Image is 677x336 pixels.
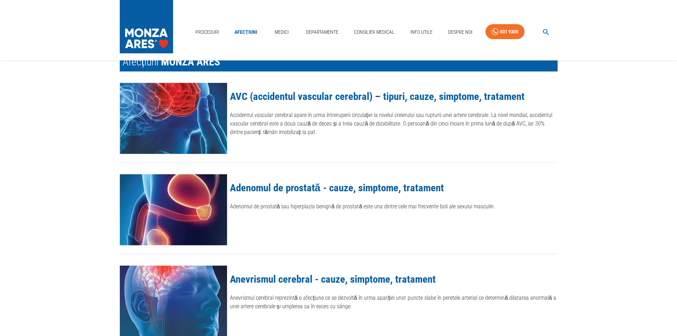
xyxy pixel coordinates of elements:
a: Info Utile [408,25,435,39]
a: Adenomul de prostată - cauze, simptome, tratament [230,182,444,194]
a: Anevrismul cerebral - cauze, simptome, tratament [230,273,436,285]
div: 031 9300 [500,27,519,36]
a: Consilier Medical [351,25,397,39]
span: MONZA ARES [161,55,220,68]
a: 031 9300 [485,24,525,39]
a: Afecțiuni [232,25,260,39]
a: Medici [270,25,293,39]
h1: Afecțiuni [120,52,558,71]
p: Adenomul de prostată sau hiperplazia benignă de prostată este una dintre cele mai frecvente boli ... [230,202,558,211]
a: Proceduri [193,25,222,39]
a: AVC (accidentul vascular cerebral) – tipuri, cauze, simptome, tratament [230,90,525,102]
img: AVC (accidentul vascular cerebral) – tipuri, cauze, simptome, tratament [120,83,227,154]
p: Anevrismul cerebral reprezintă o afecțiune ce se dezvoltă în urma apariției unor puncte slabe în ... [230,294,558,311]
p: Accidentul vascular cerebral apare în urma întreruperii circulației la nivelul creierului sau rup... [230,111,558,137]
a: Departamente [303,25,341,39]
img: Adenomul de prostată - cauze, simptome, tratament [120,174,227,245]
a: Despre Noi [445,25,475,39]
